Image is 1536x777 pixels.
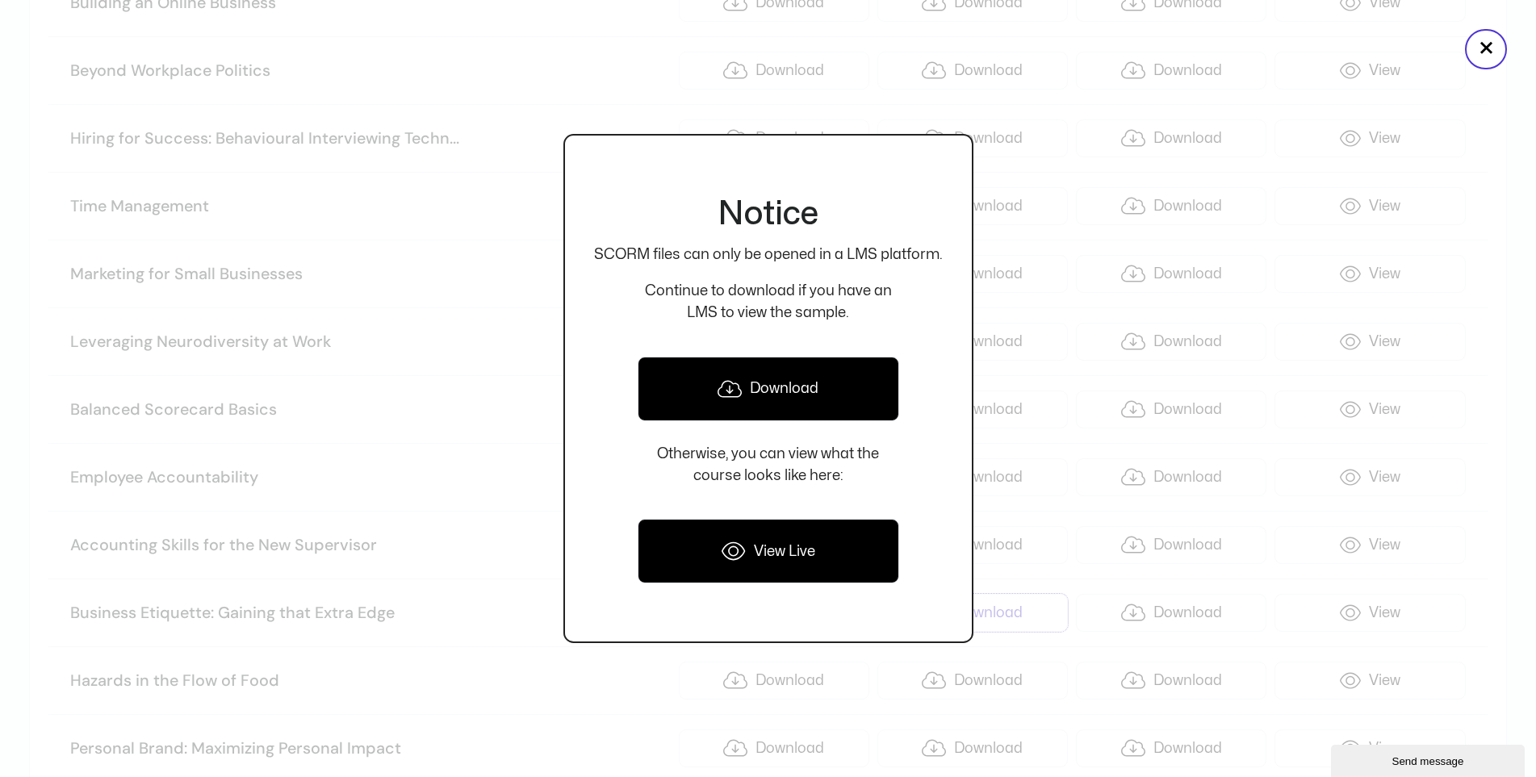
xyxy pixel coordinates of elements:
[594,194,943,236] h2: Notice
[638,357,899,421] a: Download
[594,244,943,265] p: SCORM files can only be opened in a LMS platform.
[594,280,943,324] p: Continue to download if you have an LMS to view the sample.
[638,519,899,583] a: View Live
[1465,29,1507,69] button: Close popup
[594,443,943,487] p: Otherwise, you can view what the course looks like here:
[1331,741,1528,777] iframe: chat widget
